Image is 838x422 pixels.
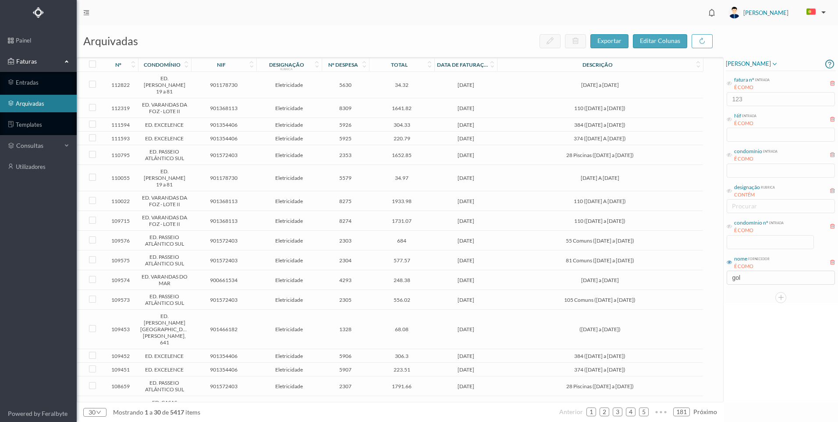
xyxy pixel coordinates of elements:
span: [DATE] [437,257,495,264]
span: ED. PASSEIO ATLÂNTICO SUL [140,254,188,267]
span: 111593 [105,135,136,142]
span: Eletricidade [259,175,320,181]
span: 220.79 [371,135,432,142]
span: ED. [PERSON_NAME] 19 a 81 [140,168,188,188]
img: user_titan3.af2715ee.jpg [728,7,740,18]
span: ED. VARANDAS DA FOZ - LOTE II [140,101,188,114]
span: 30 [153,408,162,416]
span: 1 [143,408,149,416]
span: 8309 [324,105,367,111]
span: 1791.66 [371,383,432,390]
span: 34.97 [371,175,432,181]
div: condomínio [144,61,181,68]
span: anterior [559,408,583,415]
span: Eletricidade [259,297,320,303]
div: fornecedor [747,255,770,261]
span: [DATE] A [DATE] [499,175,700,181]
i: icon: question-circle-o [825,57,834,71]
span: 901354406 [193,353,254,359]
span: 109574 [105,277,136,283]
div: É COMO [734,227,784,234]
span: arquivadas [83,34,138,47]
span: consultas [16,141,60,150]
span: [DATE] [437,122,495,128]
span: 109573 [105,297,136,303]
span: 901354406 [193,122,254,128]
span: [DATE] [437,297,495,303]
span: Eletricidade [259,326,320,333]
span: [DATE] [437,175,495,181]
li: Página Anterior [559,405,583,419]
div: É COMO [734,155,778,163]
span: [DATE] [437,82,495,88]
span: ED. PASSEIO ATLÂNTICO SUL [140,234,188,247]
a: 3 [613,405,622,418]
span: 901178730 [193,82,254,88]
span: 110055 [105,175,136,181]
span: ED. VARANDAS DO MAR [140,273,188,286]
span: ED. VARANDAS DA FOZ - LOTE II [140,214,188,227]
span: de [162,408,169,416]
span: 901572403 [193,383,254,390]
span: Eletricidade [259,82,320,88]
span: 223.51 [371,366,432,373]
button: exportar [590,34,628,48]
i: icon: menu-fold [83,10,89,16]
div: rubrica [280,67,293,71]
span: 374 ([DATE] A [DATE]) [499,135,700,142]
span: [DATE] [437,383,495,390]
span: [DATE] [437,152,495,158]
span: ••• [652,405,670,410]
span: 248.38 [371,277,432,283]
div: nº despesa [328,61,358,68]
span: 901354406 [193,135,254,142]
li: Avançar 5 Páginas [652,405,670,419]
span: 304.33 [371,122,432,128]
img: Logo [33,7,44,18]
div: nome [734,255,747,263]
div: entrada [762,147,778,154]
div: nº [115,61,121,68]
span: 901572403 [193,257,254,264]
span: 2303 [324,237,367,244]
span: [DATE] a [DATE] [499,277,700,283]
span: [DATE] [437,135,495,142]
span: 5417 [169,408,185,416]
a: 5 [639,405,648,418]
div: entrada [741,112,756,118]
span: ED. [PERSON_NAME] 19 a 81 [140,75,188,95]
a: 4 [626,405,635,418]
a: 1 [587,405,596,418]
span: Eletricidade [259,218,320,224]
li: 3 [613,408,622,416]
button: PT [799,5,829,19]
span: 901572403 [193,237,254,244]
span: ED. EXCELENCE [140,122,188,128]
span: 556.02 [371,297,432,303]
span: 109452 [105,353,136,359]
span: [DATE] [437,218,495,224]
span: 110 ([DATE] a [DATE]) [499,105,700,111]
span: 901572403 [193,297,254,303]
div: nif [217,61,226,68]
span: 2353 [324,152,367,158]
span: 5907 [324,366,367,373]
span: 5925 [324,135,367,142]
div: CONTÉM [734,191,775,199]
span: 2305 [324,297,367,303]
span: 384 ([DATE] a [DATE]) [499,122,700,128]
span: 1933.98 [371,198,432,204]
span: Eletricidade [259,383,320,390]
span: ED. EXCELENCE [140,366,188,373]
span: 55 Comuns ([DATE] a [DATE]) [499,237,700,244]
span: ED. VARANDAS DA FOZ - LOTE II [140,194,188,207]
span: 684 [371,237,432,244]
div: designação [734,183,760,191]
span: 1641.82 [371,105,432,111]
span: [PERSON_NAME] [726,59,778,69]
span: 110 ([DATE] a [DATE]) [499,218,700,224]
span: 81 Comuns ([DATE] a [DATE]) [499,257,700,264]
div: designação [269,61,304,68]
span: 105 Comuns ([DATE] a [DATE]) [499,297,700,303]
div: entrada [754,76,770,82]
